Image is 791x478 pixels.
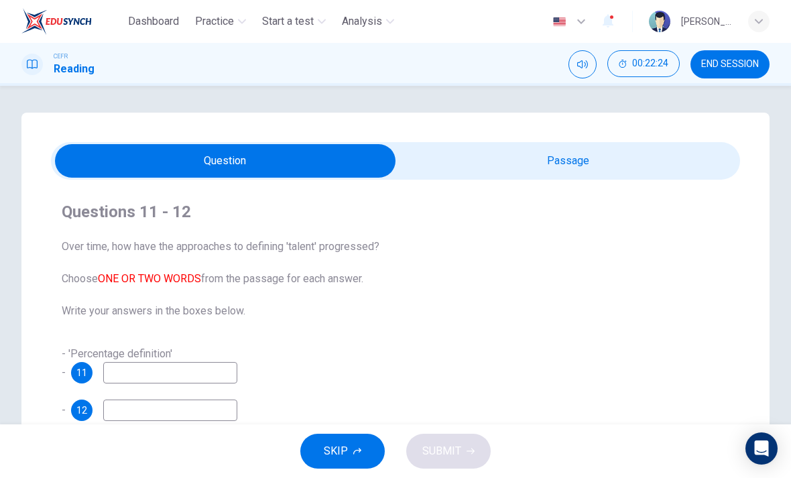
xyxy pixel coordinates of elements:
button: Start a test [257,9,331,34]
span: 12 [76,406,87,415]
button: Practice [190,9,251,34]
span: Start a test [262,13,314,29]
span: - 'Percentage definition' - [62,347,172,379]
img: en [551,17,568,27]
button: 00:22:24 [607,50,680,77]
img: EduSynch logo [21,8,92,35]
span: - [62,404,66,416]
div: Hide [607,50,680,78]
span: SKIP [324,442,348,461]
div: [PERSON_NAME] [681,13,732,29]
span: Dashboard [128,13,179,29]
img: Profile picture [649,11,670,32]
span: Practice [195,13,234,29]
button: SKIP [300,434,385,469]
a: EduSynch logo [21,8,123,35]
span: 11 [76,368,87,377]
span: END SESSION [701,59,759,70]
span: CEFR [54,52,68,61]
span: 00:22:24 [632,58,668,69]
div: Mute [568,50,597,78]
font: ONE OR TWO WORDS [98,272,201,285]
h4: Questions 11 - 12 [62,201,729,223]
h1: Reading [54,61,95,77]
span: Analysis [342,13,382,29]
button: Dashboard [123,9,184,34]
button: Analysis [337,9,400,34]
div: Open Intercom Messenger [745,432,778,465]
button: END SESSION [690,50,770,78]
span: Over time, how have the approaches to defining 'talent' progressed? Choose from the passage for e... [62,239,729,319]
